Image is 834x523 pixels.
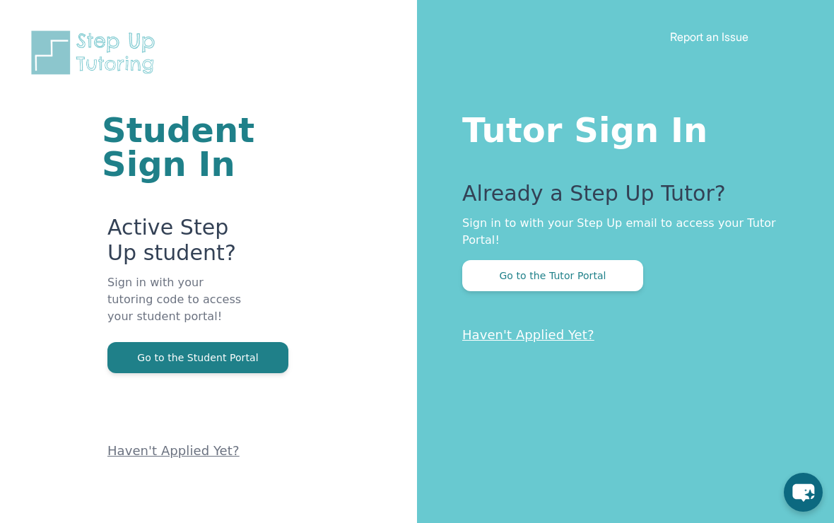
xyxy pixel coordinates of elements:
[462,269,643,282] a: Go to the Tutor Portal
[28,28,164,77] img: Step Up Tutoring horizontal logo
[462,181,777,215] p: Already a Step Up Tutor?
[107,351,288,364] a: Go to the Student Portal
[107,274,247,342] p: Sign in with your tutoring code to access your student portal!
[107,443,240,458] a: Haven't Applied Yet?
[102,113,247,181] h1: Student Sign In
[462,215,777,249] p: Sign in to with your Step Up email to access your Tutor Portal!
[107,342,288,373] button: Go to the Student Portal
[670,30,748,44] a: Report an Issue
[107,215,247,274] p: Active Step Up student?
[462,260,643,291] button: Go to the Tutor Portal
[462,107,777,147] h1: Tutor Sign In
[462,327,594,342] a: Haven't Applied Yet?
[784,473,823,512] button: chat-button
